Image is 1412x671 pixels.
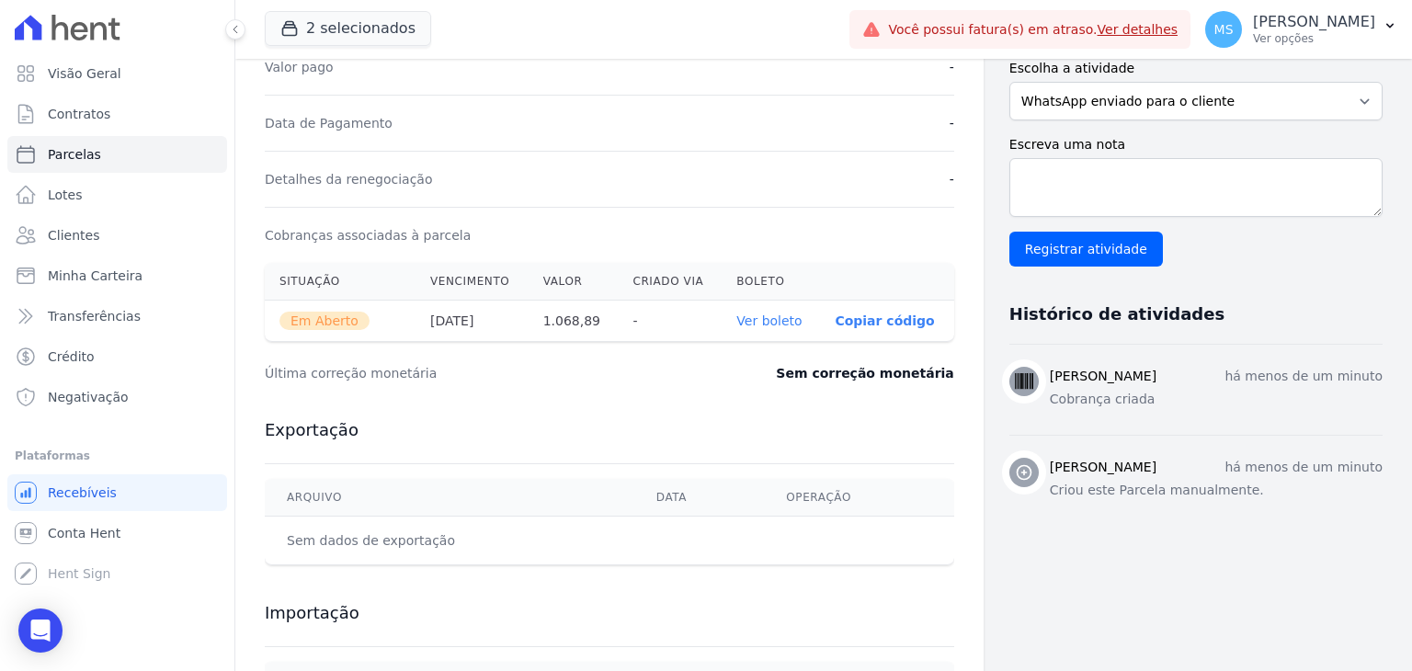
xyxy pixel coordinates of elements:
[265,263,416,301] th: Situação
[48,145,101,164] span: Parcelas
[48,267,142,285] span: Minha Carteira
[48,307,141,325] span: Transferências
[7,257,227,294] a: Minha Carteira
[48,347,95,366] span: Crédito
[416,263,529,301] th: Vencimento
[722,263,820,301] th: Boleto
[618,301,722,342] th: -
[7,55,227,92] a: Visão Geral
[48,186,83,204] span: Lotes
[48,388,129,406] span: Negativação
[265,170,433,188] dt: Detalhes da renegociação
[1098,22,1179,37] a: Ver detalhes
[265,419,954,441] h3: Exportação
[618,263,722,301] th: Criado via
[1253,13,1375,31] p: [PERSON_NAME]
[265,114,393,132] dt: Data de Pagamento
[265,58,334,76] dt: Valor pago
[1214,23,1234,36] span: MS
[634,479,764,517] th: Data
[7,515,227,552] a: Conta Hent
[1050,367,1156,386] h3: [PERSON_NAME]
[15,445,220,467] div: Plataformas
[279,312,370,330] span: Em Aberto
[7,136,227,173] a: Parcelas
[1009,59,1383,78] label: Escolha a atividade
[7,176,227,213] a: Lotes
[48,64,121,83] span: Visão Geral
[7,379,227,415] a: Negativação
[1224,458,1383,477] p: há menos de um minuto
[265,364,673,382] dt: Última correção monetária
[7,96,227,132] a: Contratos
[950,58,954,76] dd: -
[835,313,934,328] button: Copiar código
[265,517,634,565] td: Sem dados de exportação
[265,11,431,46] button: 2 selecionados
[18,608,63,653] div: Open Intercom Messenger
[950,170,954,188] dd: -
[776,364,953,382] dd: Sem correção monetária
[529,301,619,342] th: 1.068,89
[48,226,99,245] span: Clientes
[950,114,954,132] dd: -
[888,20,1178,40] span: Você possui fatura(s) em atraso.
[416,301,529,342] th: [DATE]
[265,226,471,245] dt: Cobranças associadas à parcela
[7,217,227,254] a: Clientes
[1190,4,1412,55] button: MS [PERSON_NAME] Ver opções
[1050,390,1383,409] p: Cobrança criada
[48,524,120,542] span: Conta Hent
[1050,458,1156,477] h3: [PERSON_NAME]
[1253,31,1375,46] p: Ver opções
[48,483,117,502] span: Recebíveis
[1009,135,1383,154] label: Escreva uma nota
[1009,303,1224,325] h3: Histórico de atividades
[1224,367,1383,386] p: há menos de um minuto
[7,474,227,511] a: Recebíveis
[736,313,802,328] a: Ver boleto
[764,479,954,517] th: Operação
[7,298,227,335] a: Transferências
[265,479,634,517] th: Arquivo
[529,263,619,301] th: Valor
[48,105,110,123] span: Contratos
[265,602,954,624] h3: Importação
[1009,232,1163,267] input: Registrar atividade
[7,338,227,375] a: Crédito
[1050,481,1383,500] p: Criou este Parcela manualmente.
